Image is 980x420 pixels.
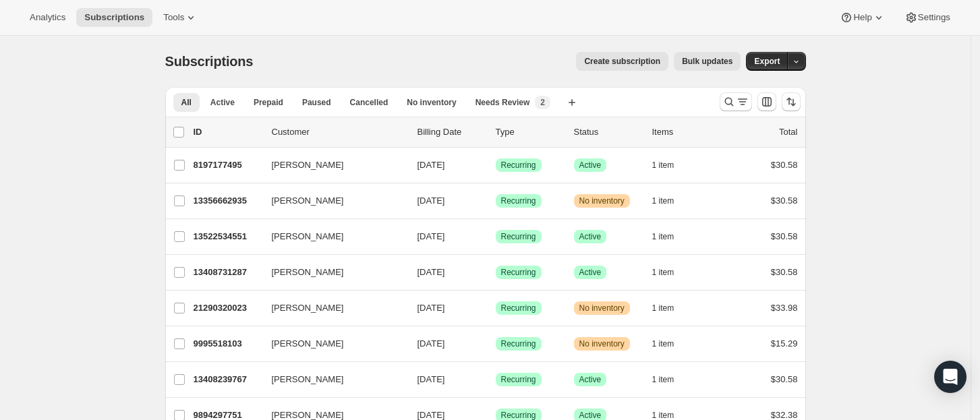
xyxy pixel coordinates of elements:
[272,230,344,243] span: [PERSON_NAME]
[496,125,563,139] div: Type
[918,12,950,23] span: Settings
[194,191,798,210] div: 13356662935[PERSON_NAME][DATE]SuccessRecurringWarningNo inventory1 item$30.58
[254,97,283,108] span: Prepaid
[194,337,261,351] p: 9995518103
[194,373,261,386] p: 13408239767
[417,160,445,170] span: [DATE]
[417,231,445,241] span: [DATE]
[652,374,674,385] span: 1 item
[652,263,689,282] button: 1 item
[417,196,445,206] span: [DATE]
[272,194,344,208] span: [PERSON_NAME]
[181,97,192,108] span: All
[165,54,254,69] span: Subscriptions
[579,303,625,313] span: No inventory
[272,125,407,139] p: Customer
[194,263,798,282] div: 13408731287[PERSON_NAME][DATE]SuccessRecurringSuccessActive1 item$30.58
[652,334,689,353] button: 1 item
[264,297,399,319] button: [PERSON_NAME]
[264,262,399,283] button: [PERSON_NAME]
[272,266,344,279] span: [PERSON_NAME]
[674,52,741,71] button: Bulk updates
[579,338,625,349] span: No inventory
[350,97,388,108] span: Cancelled
[652,303,674,313] span: 1 item
[194,299,798,318] div: 21290320023[PERSON_NAME][DATE]SuccessRecurringWarningNo inventory1 item$33.98
[417,410,445,420] span: [DATE]
[264,333,399,355] button: [PERSON_NAME]
[163,12,184,23] span: Tools
[194,158,261,172] p: 8197177495
[194,227,798,246] div: 13522534551[PERSON_NAME][DATE]SuccessRecurringSuccessActive1 item$30.58
[652,267,674,278] span: 1 item
[682,56,732,67] span: Bulk updates
[561,93,583,112] button: Create new view
[501,231,536,242] span: Recurring
[771,160,798,170] span: $30.58
[652,125,720,139] div: Items
[652,160,674,171] span: 1 item
[501,303,536,313] span: Recurring
[417,374,445,384] span: [DATE]
[264,369,399,390] button: [PERSON_NAME]
[652,227,689,246] button: 1 item
[652,231,674,242] span: 1 item
[501,160,536,171] span: Recurring
[720,92,752,111] button: Search and filter results
[417,303,445,313] span: [DATE]
[754,56,780,67] span: Export
[771,303,798,313] span: $33.98
[194,194,261,208] p: 13356662935
[576,52,668,71] button: Create subscription
[407,97,456,108] span: No inventory
[501,267,536,278] span: Recurring
[579,374,602,385] span: Active
[272,337,344,351] span: [PERSON_NAME]
[272,158,344,172] span: [PERSON_NAME]
[771,196,798,206] span: $30.58
[540,97,545,108] span: 2
[264,190,399,212] button: [PERSON_NAME]
[771,374,798,384] span: $30.58
[501,196,536,206] span: Recurring
[501,374,536,385] span: Recurring
[501,338,536,349] span: Recurring
[194,266,261,279] p: 13408731287
[194,125,798,139] div: IDCustomerBilling DateTypeStatusItemsTotal
[896,8,958,27] button: Settings
[853,12,871,23] span: Help
[579,267,602,278] span: Active
[579,160,602,171] span: Active
[264,154,399,176] button: [PERSON_NAME]
[779,125,797,139] p: Total
[757,92,776,111] button: Customize table column order and visibility
[574,125,641,139] p: Status
[782,92,801,111] button: Sort the results
[22,8,74,27] button: Analytics
[76,8,152,27] button: Subscriptions
[84,12,144,23] span: Subscriptions
[194,156,798,175] div: 8197177495[PERSON_NAME][DATE]SuccessRecurringSuccessActive1 item$30.58
[194,370,798,389] div: 13408239767[PERSON_NAME][DATE]SuccessRecurringSuccessActive1 item$30.58
[746,52,788,71] button: Export
[155,8,206,27] button: Tools
[579,196,625,206] span: No inventory
[475,97,530,108] span: Needs Review
[194,334,798,353] div: 9995518103[PERSON_NAME][DATE]SuccessRecurringWarningNo inventory1 item$15.29
[417,338,445,349] span: [DATE]
[771,231,798,241] span: $30.58
[832,8,893,27] button: Help
[652,196,674,206] span: 1 item
[584,56,660,67] span: Create subscription
[194,125,261,139] p: ID
[934,361,967,393] div: Open Intercom Messenger
[417,125,485,139] p: Billing Date
[771,410,798,420] span: $32.38
[652,156,689,175] button: 1 item
[302,97,331,108] span: Paused
[652,191,689,210] button: 1 item
[652,370,689,389] button: 1 item
[272,373,344,386] span: [PERSON_NAME]
[194,301,261,315] p: 21290320023
[210,97,235,108] span: Active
